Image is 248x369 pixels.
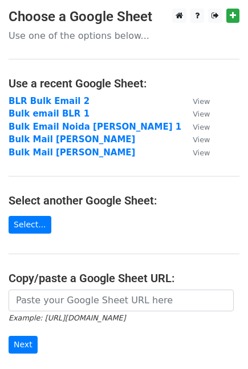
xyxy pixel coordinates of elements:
[9,122,181,132] a: Bulk Email Noida [PERSON_NAME] 1
[9,30,239,42] p: Use one of the options below...
[181,147,210,158] a: View
[9,314,125,322] small: Example: [URL][DOMAIN_NAME]
[9,194,239,207] h4: Select another Google Sheet:
[181,134,210,145] a: View
[193,135,210,144] small: View
[181,109,210,119] a: View
[9,147,135,158] a: Bulk Mail [PERSON_NAME]
[193,97,210,106] small: View
[9,134,135,145] a: Bulk Mail [PERSON_NAME]
[9,216,51,234] a: Select...
[9,77,239,90] h4: Use a recent Google Sheet:
[9,9,239,25] h3: Choose a Google Sheet
[181,96,210,106] a: View
[9,290,234,311] input: Paste your Google Sheet URL here
[193,110,210,118] small: View
[193,123,210,131] small: View
[193,149,210,157] small: View
[9,96,90,106] a: BLR Bulk Email 2
[9,109,90,119] a: Bulk email BLR 1
[9,336,38,354] input: Next
[9,271,239,285] h4: Copy/paste a Google Sheet URL:
[181,122,210,132] a: View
